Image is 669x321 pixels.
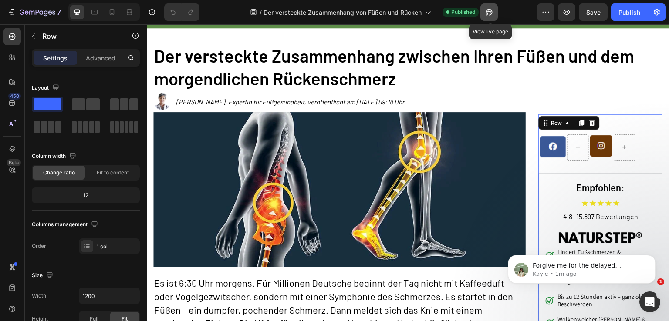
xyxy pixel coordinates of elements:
div: 1 col [97,243,138,251]
img: gempages_501617521984537776-a30dc9a4-9038-40f9-8e3f-1375a99d4d26.png [442,110,467,134]
button: Save [579,3,608,21]
p: Lindert Fuß- & Fußgewölbeschmerzen [411,247,508,262]
button: Publish [611,3,648,21]
img: gempages_501617521984537776-3b134b71-3751-400a-b6ec-4e4727842367.png [392,110,420,134]
img: gempages_501617521984537776-db7474ae-8759-4eaa-a2df-f501edbb35d8.jpg [411,204,498,223]
div: Size [32,270,55,281]
p: Lindert Fußschmerzen & Entzündungen spürbar [411,224,508,239]
div: Publish [618,8,640,17]
span: Save [586,9,601,16]
div: 12 [34,189,138,201]
iframe: To enrich screen reader interactions, please activate Accessibility in Grammarly extension settings [147,24,669,321]
p: 4.8 | 15,897 Bewertungen [400,188,508,197]
span: Der versteckte Zusammenhang von Füßen und Rücken [264,8,422,17]
span: Es ist 6:30 Uhr morgens. Für Millionen Deutsche beginnt der Tag nicht mit Kaffeeduft oder Vogelge... [7,253,377,318]
div: 450 [8,93,21,100]
button: 7 [3,3,65,21]
h2: Empfohlen: [399,156,509,171]
p: Folge uns [397,91,509,102]
p: Settings [43,53,68,63]
p: Bis zu 12 Stunden aktiv – ganz ohne Beschwerden [411,269,508,284]
div: Row [403,95,417,103]
div: Undo/Redo [164,3,199,21]
p: Row [42,31,116,41]
span: Change ratio [43,169,75,177]
span: Fit to content [97,169,129,177]
div: Column width [32,150,78,162]
div: Layout [32,82,61,94]
p: Advanced [86,53,115,63]
p: Wolkenweicher [PERSON_NAME] & federleichtes Material [411,292,508,307]
input: Auto [79,288,139,304]
iframe: Intercom live chat [639,291,660,312]
p: ★★★★★ [400,173,508,184]
p: 7 [57,7,61,17]
iframe: Intercom notifications message [495,237,669,298]
div: Columns management [32,219,100,231]
span: Published [451,8,475,16]
span: 1 [657,278,664,285]
div: Beta [7,159,21,166]
div: Width [32,292,46,300]
span: / [260,8,262,17]
div: Order [32,242,46,250]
